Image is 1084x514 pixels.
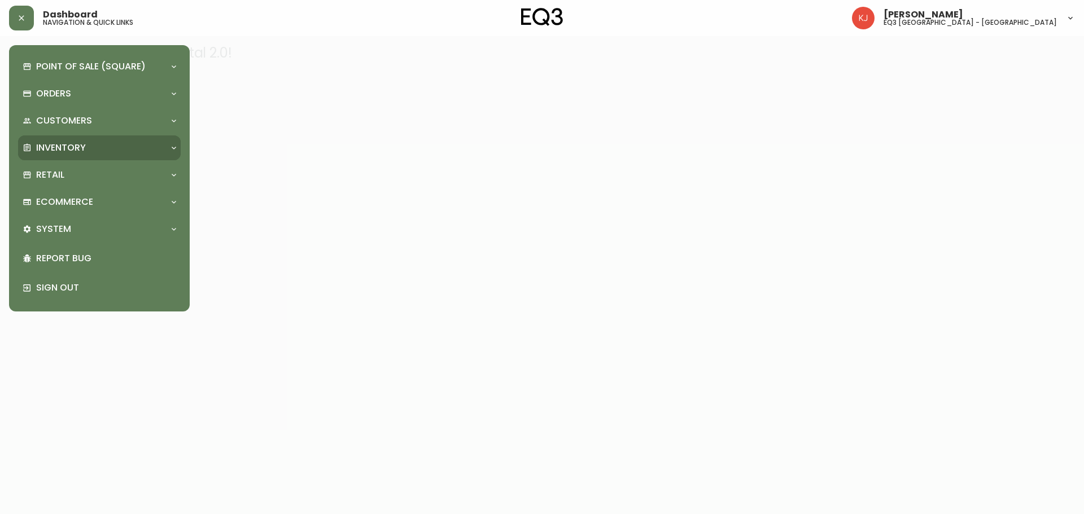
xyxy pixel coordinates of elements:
div: Orders [18,81,181,106]
p: Retail [36,169,64,181]
p: Ecommerce [36,196,93,208]
h5: navigation & quick links [43,19,133,26]
span: Dashboard [43,10,98,19]
p: Sign Out [36,282,176,294]
div: Ecommerce [18,190,181,214]
p: System [36,223,71,235]
div: Point of Sale (Square) [18,54,181,79]
span: [PERSON_NAME] [884,10,963,19]
div: Inventory [18,135,181,160]
img: logo [521,8,563,26]
div: Sign Out [18,273,181,302]
p: Orders [36,87,71,100]
div: System [18,217,181,241]
p: Report Bug [36,252,176,265]
div: Retail [18,162,181,187]
div: Report Bug [18,244,181,273]
div: Customers [18,108,181,133]
img: 24a625d34e264d2520941288c4a55f8e [852,7,875,29]
p: Customers [36,115,92,127]
h5: eq3 [GEOGRAPHIC_DATA] - [GEOGRAPHIC_DATA] [884,19,1057,26]
p: Point of Sale (Square) [36,60,146,73]
p: Inventory [36,142,86,154]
